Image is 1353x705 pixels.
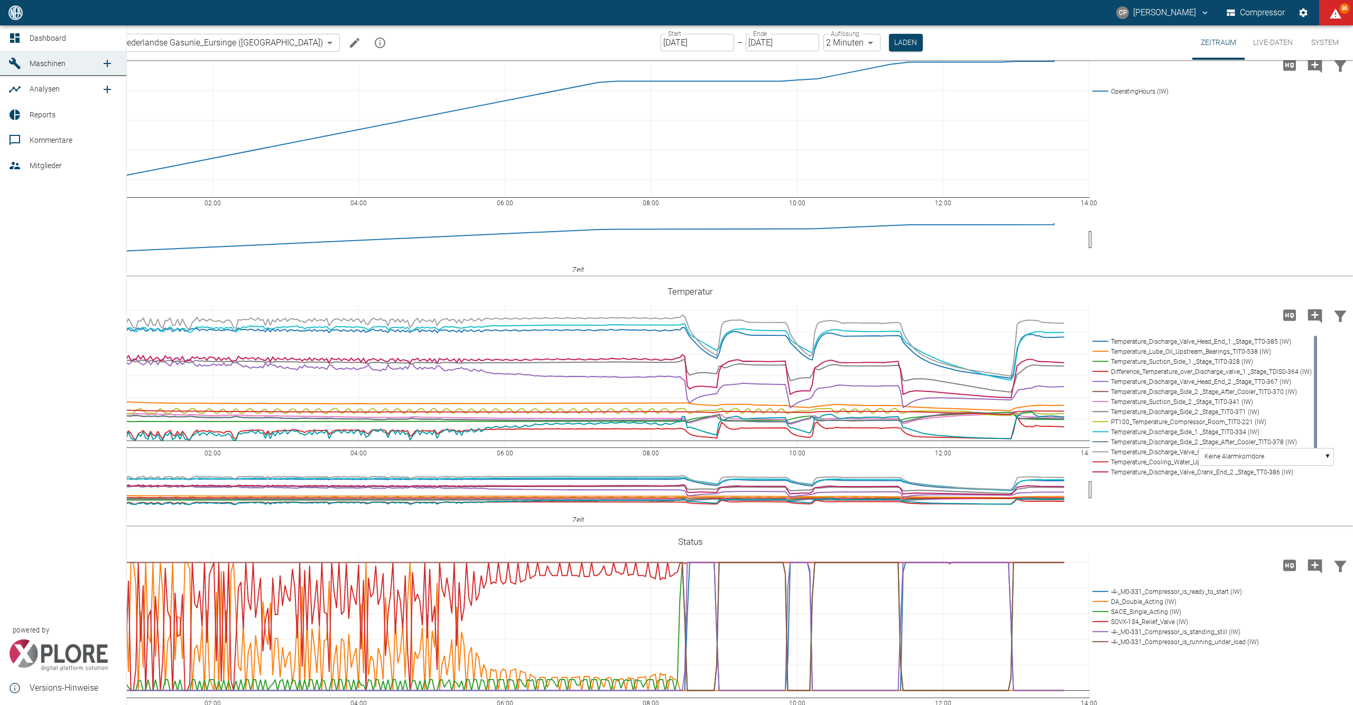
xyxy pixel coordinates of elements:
span: Reports [30,111,55,119]
span: Hohe Auflösung [1277,560,1302,570]
span: Maschinen [30,59,66,68]
button: Laden [889,34,923,51]
button: Zeitraum [1192,25,1245,60]
span: Dashboard [30,34,66,42]
div: 2 Minuten [823,34,881,51]
span: Hohe Auflösung [1277,309,1302,319]
a: new /analyses/list/0 [97,79,118,100]
a: new /machines [97,53,118,74]
div: CP [1116,6,1129,19]
button: Einstellungen [1294,3,1313,22]
button: Daten filtern [1328,51,1353,79]
button: Live-Daten [1245,25,1301,60]
img: Xplore Logo [8,639,108,671]
button: Kommentar hinzufügen [1302,552,1328,579]
input: DD.MM.YYYY [661,34,734,51]
input: DD.MM.YYYY [746,34,819,51]
text: Keine Alarmkorridore [1204,453,1264,460]
button: Kommentar hinzufügen [1302,301,1328,329]
img: logo [7,5,24,20]
span: Versions-Hinweise [30,682,118,694]
label: Ende [753,29,767,38]
span: 86 [1339,3,1350,14]
button: Kommentar hinzufügen [1302,51,1328,79]
p: – [737,36,743,49]
label: Auflösung [831,29,859,38]
button: System [1301,25,1349,60]
button: mission info [369,32,391,53]
span: Analysen [30,85,60,93]
button: Daten filtern [1328,552,1353,579]
span: 909000886_ N.V. Nederlandse Gasunie_Eursinge ([GEOGRAPHIC_DATA]) [56,36,323,49]
span: Kommentare [30,136,72,144]
button: Machine bearbeiten [344,32,365,53]
a: 909000886_ N.V. Nederlandse Gasunie_Eursinge ([GEOGRAPHIC_DATA]) [39,36,323,49]
button: Daten filtern [1328,301,1353,329]
span: Mitglieder [30,161,62,170]
button: Compressor [1225,3,1287,22]
span: powered by [13,625,49,635]
span: Hohe Auflösung [1277,59,1302,69]
label: Start [668,29,681,38]
button: christoph.palm@neuman-esser.com [1115,3,1211,22]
